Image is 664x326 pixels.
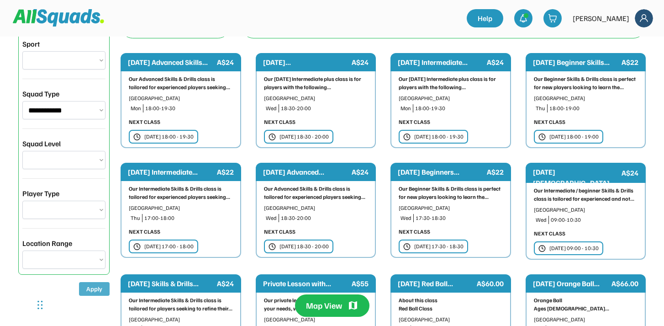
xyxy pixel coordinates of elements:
[279,133,329,141] div: [DATE] 18:30 - 20:00
[398,278,475,289] div: [DATE] Red Ball...
[399,228,430,236] div: NEXT CLASS
[534,187,638,203] div: Our Intermediate / beginner Skills & Drills class is tailored for experienced and not...
[269,243,276,251] img: clock.svg
[263,278,350,289] div: Private Lesson with...
[399,94,503,102] div: [GEOGRAPHIC_DATA]
[416,214,503,222] div: 17:30-18:30
[534,75,638,91] div: Our Beginner Skills & Drills class is perfect for new players looking to learn the...
[611,278,638,289] div: A$66.00
[264,185,368,201] div: Our Advanced Skills & Drills class is tailored for experienced players seeking...
[534,230,565,238] div: NEXT CLASS
[401,104,411,112] div: Mon
[129,228,160,236] div: NEXT CLASS
[533,166,620,188] div: [DATE] [DEMOGRAPHIC_DATA]...
[133,243,141,251] img: clock.svg
[477,278,504,289] div: A$60.00
[534,94,638,102] div: [GEOGRAPHIC_DATA]
[401,214,411,222] div: Wed
[622,167,638,178] div: A$24
[264,315,368,324] div: [GEOGRAPHIC_DATA]
[399,204,503,212] div: [GEOGRAPHIC_DATA]
[128,166,215,177] div: [DATE] Intermediate...
[129,204,233,212] div: [GEOGRAPHIC_DATA]
[129,315,233,324] div: [GEOGRAPHIC_DATA]
[264,94,368,102] div: [GEOGRAPHIC_DATA]
[398,166,485,177] div: [DATE] Beginners...
[22,88,59,99] div: Squad Type
[467,9,503,27] a: Help
[549,244,599,252] div: [DATE] 09:00 - 10:30
[129,75,233,91] div: Our Advanced Skills & Drills class is tailored for experienced players seeking...
[487,57,504,68] div: A$24
[144,214,233,222] div: 17:00-18:00
[403,243,411,251] img: clock.svg
[279,242,329,251] div: [DATE] 18:30 - 20:00
[534,315,638,324] div: [GEOGRAPHIC_DATA]
[264,204,368,212] div: [GEOGRAPHIC_DATA]
[133,133,141,141] img: clock.svg
[266,104,277,112] div: Wed
[534,118,565,126] div: NEXT CLASS
[281,104,368,112] div: 18:30-20:00
[536,104,545,112] div: Thu
[536,216,547,224] div: Wed
[144,133,194,141] div: [DATE] 18:00 - 19:30
[534,206,638,214] div: [GEOGRAPHIC_DATA]
[549,104,638,112] div: 18:00-19:00
[352,57,369,68] div: A$24
[551,216,638,224] div: 09:00-10:30
[128,57,215,68] div: [DATE] Advanced Skills...
[573,13,629,24] div: [PERSON_NAME]
[263,57,350,68] div: [DATE]...
[538,133,546,141] img: clock.svg
[217,57,234,68] div: A$24
[129,94,233,102] div: [GEOGRAPHIC_DATA]
[264,75,368,91] div: Our [DATE] Intermediate plus class is for players with the following...
[519,14,528,23] img: bell-03%20%281%29.svg
[403,133,411,141] img: clock.svg
[263,166,350,177] div: [DATE] Advanced...
[145,104,233,112] div: 18:00-19:30
[414,242,464,251] div: [DATE] 17:30 - 18:30
[266,214,277,222] div: Wed
[398,57,485,68] div: [DATE] Intermediate...
[538,245,546,252] img: clock.svg
[129,185,233,201] div: Our Intermediate Skills & Drills class is tailored for experienced players seeking...
[22,138,61,149] div: Squad Level
[399,118,430,126] div: NEXT CLASS
[399,315,503,324] div: [GEOGRAPHIC_DATA]
[131,104,141,112] div: Mon
[399,185,503,201] div: Our Beginner Skills & Drills class is perfect for new players looking to learn the...
[415,104,503,112] div: 18:00-19:30
[487,166,504,177] div: A$22
[264,228,295,236] div: NEXT CLASS
[79,282,110,296] button: Apply
[128,278,215,289] div: [DATE] Skills & Drills...
[352,278,369,289] div: A$55
[533,278,610,289] div: [DATE] Orange Ball...
[129,118,160,126] div: NEXT CLASS
[217,166,234,177] div: A$22
[22,238,72,249] div: Location Range
[414,133,464,141] div: [DATE] 18:00 - 19:30
[622,57,638,68] div: A$22
[352,166,369,177] div: A$24
[144,242,194,251] div: [DATE] 17:00 - 18:00
[217,278,234,289] div: A$24
[635,9,653,27] img: Frame%2018.svg
[22,188,59,199] div: Player Type
[13,9,104,27] img: Squad%20Logo.svg
[22,38,40,49] div: Sport
[269,133,276,141] img: clock.svg
[533,57,620,68] div: [DATE] Beginner Skills...
[131,214,140,222] div: Thu
[281,214,368,222] div: 18:30-20:00
[306,300,342,311] div: Map View
[264,118,295,126] div: NEXT CLASS
[548,14,557,23] img: shopping-cart-01%20%281%29.svg
[399,75,503,91] div: Our [DATE] Intermediate plus class is for players with the following...
[549,133,599,141] div: [DATE] 18:00 - 19:00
